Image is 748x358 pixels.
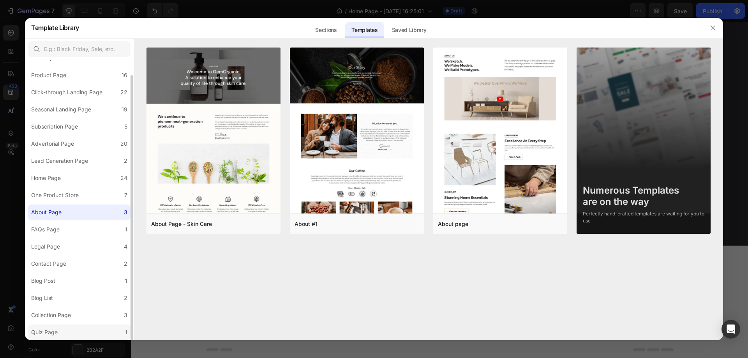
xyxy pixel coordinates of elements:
[122,105,127,114] div: 19
[218,22,247,37] strong: Grab
[31,190,79,200] div: One Product Store
[290,235,327,243] span: Add section
[285,263,326,270] span: from URL or image
[120,88,127,97] div: 22
[31,88,102,97] div: Click-through Landing Page
[31,293,53,303] div: Blog List
[31,208,62,217] div: About Page
[722,320,740,339] div: Open Intercom Messenger
[583,210,704,224] div: Perfectly hand-crafted templates are waiting for you to use
[309,22,343,38] div: Sections
[31,225,60,234] div: FAQs Page
[124,310,127,320] div: 3
[219,83,234,99] strong: Go
[224,253,272,261] div: Choose templates
[583,185,704,208] div: Numerous Templates are on the way
[151,219,212,229] div: About Page - Skin Care
[221,263,274,270] span: inspired by CRO experts
[31,105,91,114] div: Seasonal Landing Page
[125,276,127,286] div: 1
[295,219,318,229] div: About #1
[201,22,344,38] h3: 02.
[31,156,88,166] div: Lead Generation Page
[202,45,344,64] p: Take what you need, even multiple items at once.
[124,208,127,217] div: 3
[124,156,127,166] div: 2
[31,122,78,131] div: Subscription Page
[124,242,127,251] div: 4
[125,328,127,337] div: 1
[345,22,384,38] div: Templates
[31,139,74,148] div: Advertorial Page
[31,18,79,38] h2: Template Library
[31,328,58,337] div: Quiz Page
[124,259,127,268] div: 2
[202,106,344,134] p: – Close the door. The instantly recognizes every product and bills you automatically.
[124,122,127,131] div: 5
[386,22,433,38] div: Saved Library
[286,253,326,261] div: Generate layout
[120,139,127,148] div: 20
[31,276,55,286] div: Blog Post
[31,310,71,320] div: Collection Page
[438,219,468,229] div: About page
[31,173,61,183] div: Home Page
[31,242,60,251] div: Legal Page
[31,259,66,268] div: Contact Page
[125,225,127,234] div: 1
[343,253,390,261] div: Add blank section
[124,293,127,303] div: 2
[124,190,127,200] div: 7
[201,83,344,99] h3: 03.
[122,71,127,80] div: 16
[120,173,127,183] div: 24
[28,41,131,57] input: E.g.: Black Friday, Sale, etc.
[202,106,302,124] strong: AI vending system
[31,71,66,80] div: Product Page
[337,263,395,270] span: then drag & drop elements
